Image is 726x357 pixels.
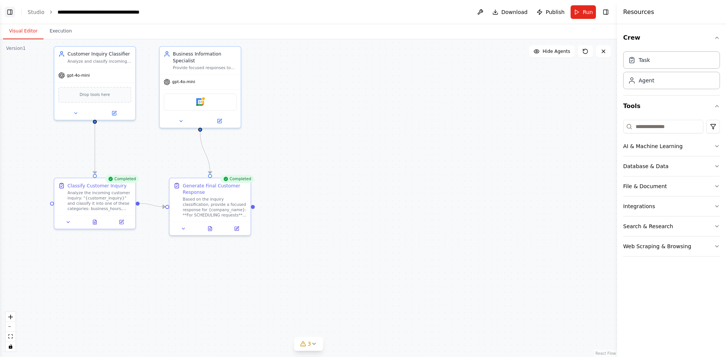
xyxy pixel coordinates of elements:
[68,51,132,57] div: Customer Inquiry Classifier
[600,7,611,17] button: Hide right sidebar
[501,8,528,16] span: Download
[183,182,247,195] div: Generate Final Customer Response
[623,162,669,170] div: Database & Data
[92,124,98,174] g: Edge from 8d6028d2-1c21-4439-8f5a-d52308e28315 to 3f6eea26-c407-4762-81ec-d49be6c323f6
[623,196,720,216] button: Integrations
[197,131,214,174] g: Edge from 80c3ef5d-9d4e-4500-a149-33004032f160 to 45c4a051-e071-4dd8-a51b-79e0262a6a5b
[54,178,136,229] div: CompletedClassify Customer InquiryAnalyze the incoming customer inquiry: "{customer_inquiry}" and...
[623,136,720,156] button: AI & Machine Learning
[201,117,238,125] button: Open in side panel
[173,65,237,71] div: Provide focused responses to customer inquiries for {company_name} based on inquiry type. Handle ...
[546,8,565,16] span: Publish
[159,46,242,128] div: Business Information SpecialistProvide focused responses to customer inquiries for {company_name}...
[623,48,720,95] div: Crew
[110,218,133,226] button: Open in side panel
[169,178,251,236] div: CompletedGenerate Final Customer ResponseBased on the inquiry classification, provide a focused r...
[534,5,568,19] button: Publish
[172,79,195,85] span: gpt-4o-mini
[6,312,16,322] button: zoom in
[639,77,654,84] div: Agent
[3,23,43,39] button: Visual Editor
[68,182,127,189] div: Classify Customer Inquiry
[80,91,110,98] span: Drop tools here
[67,73,90,78] span: gpt-4o-mini
[623,142,683,150] div: AI & Machine Learning
[28,9,45,15] a: Studio
[196,98,204,106] img: Google Calendar
[81,218,109,226] button: View output
[623,27,720,48] button: Crew
[623,182,667,190] div: File & Document
[5,7,15,17] button: Show left sidebar
[43,23,78,39] button: Execution
[6,332,16,342] button: fit view
[54,46,136,121] div: Customer Inquiry ClassifierAnalyze and classify incoming customer inquiries for {company_name} to...
[583,8,593,16] span: Run
[623,156,720,176] button: Database & Data
[623,8,654,17] h4: Resources
[543,48,570,54] span: Hide Agents
[529,45,575,57] button: Hide Agents
[639,56,650,64] div: Task
[220,175,254,183] div: Completed
[623,243,691,250] div: Web Scraping & Browsing
[183,197,247,218] div: Based on the inquiry classification, provide a focused response for {company_name}: **For SCHEDUL...
[489,5,531,19] button: Download
[105,175,138,183] div: Completed
[596,351,616,355] a: React Flow attribution
[571,5,596,19] button: Run
[294,337,323,351] button: 3
[173,51,237,64] div: Business Information Specialist
[6,45,26,51] div: Version 1
[140,200,165,210] g: Edge from 3f6eea26-c407-4762-81ec-d49be6c323f6 to 45c4a051-e071-4dd8-a51b-79e0262a6a5b
[225,225,248,233] button: Open in side panel
[96,109,133,117] button: Open in side panel
[28,8,143,16] nav: breadcrumb
[308,340,311,348] span: 3
[623,236,720,256] button: Web Scraping & Browsing
[6,322,16,332] button: zoom out
[623,96,720,117] button: Tools
[623,176,720,196] button: File & Document
[623,202,655,210] div: Integrations
[6,342,16,351] button: toggle interactivity
[6,312,16,351] div: React Flow controls
[196,225,224,233] button: View output
[623,117,720,263] div: Tools
[623,223,673,230] div: Search & Research
[68,190,132,211] div: Analyze the incoming customer inquiry: "{customer_inquiry}" and classify it into one of these cat...
[623,216,720,236] button: Search & Research
[68,59,132,64] div: Analyze and classify incoming customer inquiries for {company_name} to determine the appropriate ...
